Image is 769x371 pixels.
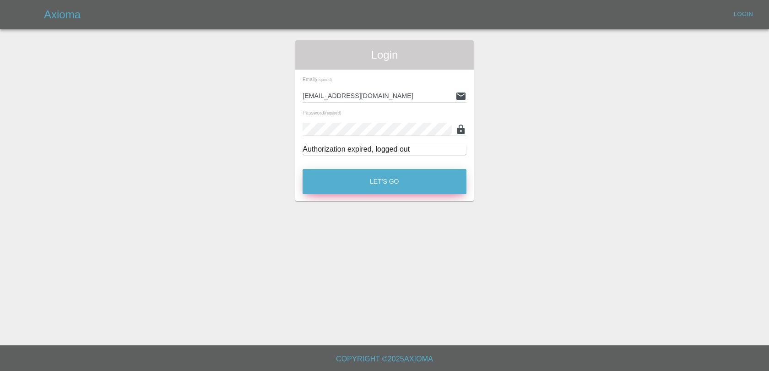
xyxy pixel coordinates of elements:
button: Let's Go [303,169,466,194]
h5: Axioma [44,7,81,22]
span: Email [303,76,332,82]
div: Authorization expired, logged out [303,144,466,155]
span: Login [303,48,466,62]
small: (required) [324,111,341,115]
a: Login [729,7,758,22]
h6: Copyright © 2025 Axioma [7,353,762,366]
span: Password [303,110,341,115]
small: (required) [315,78,332,82]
